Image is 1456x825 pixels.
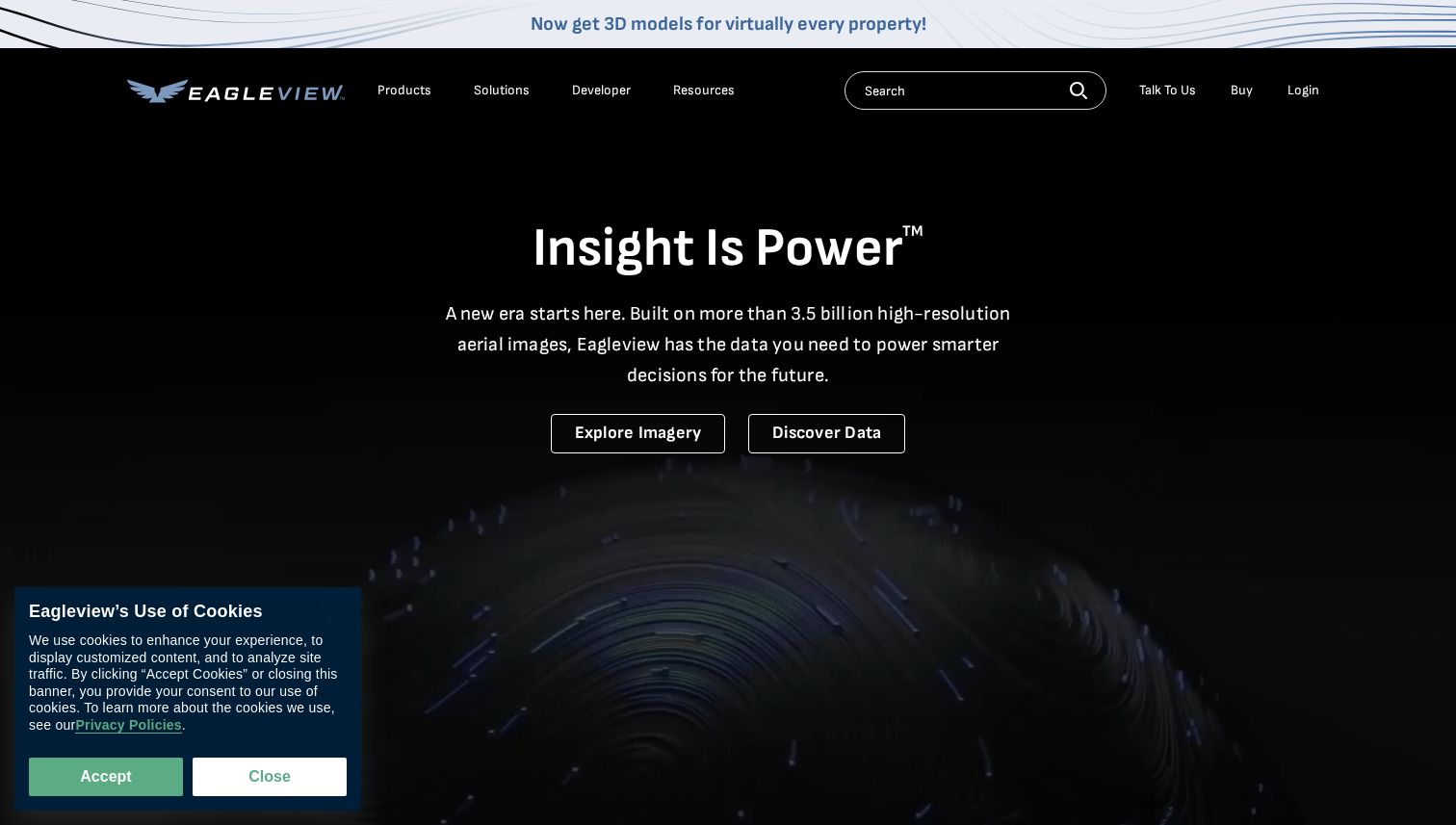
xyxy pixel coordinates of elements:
sup: TM [902,222,923,241]
a: Developer [572,82,631,99]
p: A new era starts here. Built on more than 3.5 billion high-resolution aerial images, Eagleview ha... [433,298,1023,391]
div: We use cookies to enhance your experience, to display customized content, and to analyze site tra... [29,632,347,734]
a: Discover Data [748,414,905,453]
a: Explore Imagery [551,414,726,453]
button: Close [193,758,347,796]
div: Talk To Us [1139,82,1196,99]
button: Accept [29,758,183,796]
div: Solutions [474,82,530,99]
a: Buy [1231,82,1253,99]
div: Resources [673,82,735,99]
input: Search [845,71,1106,110]
h1: Insight Is Power [127,216,1329,283]
a: Privacy Policies [75,717,181,734]
div: Products [377,82,431,99]
a: Now get 3D models for virtually every property! [531,13,926,36]
div: Login [1287,82,1319,99]
div: Eagleview’s Use of Cookies [29,602,347,623]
